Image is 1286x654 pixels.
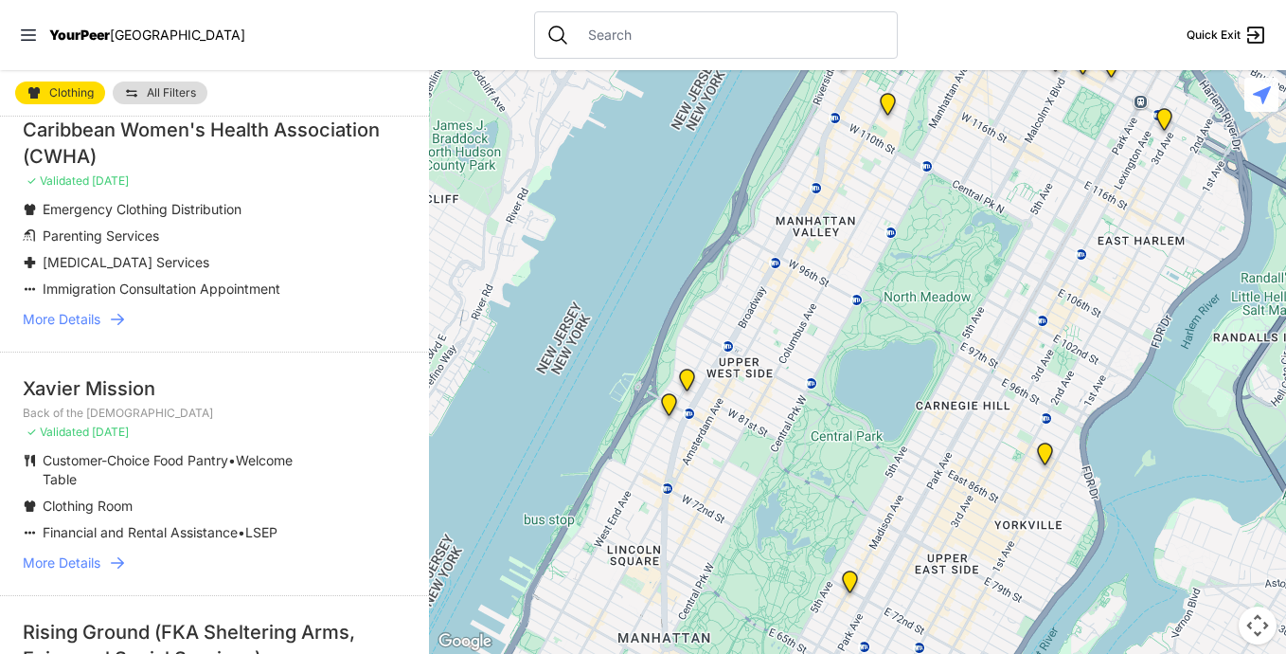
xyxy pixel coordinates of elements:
a: All Filters [113,82,207,104]
div: Xavier Mission [23,375,406,402]
span: Clothing Room [43,498,133,514]
span: YourPeer [49,27,110,43]
span: Quick Exit [1187,27,1241,43]
a: YourPeer[GEOGRAPHIC_DATA] [49,29,245,41]
a: More Details [23,554,406,572]
span: • [228,452,236,468]
span: More Details [23,554,100,572]
span: Customer-Choice Food Pantry [43,452,228,468]
input: Search [577,26,885,45]
span: All Filters [147,87,196,99]
a: Clothing [15,82,105,104]
span: • [238,524,245,540]
span: [DATE] [92,425,129,439]
span: Financial and Rental Assistance [43,524,238,540]
button: Map camera controls [1239,607,1277,645]
div: Pathways Adult Drop-In Program [675,369,699,399]
div: Main Location [1152,108,1176,138]
div: Avenue Church [1033,443,1057,473]
span: More Details [23,310,100,329]
span: Parenting Services [43,227,159,244]
span: ✓ Validated [27,173,89,188]
p: Back of the [DEMOGRAPHIC_DATA] [23,406,406,421]
a: Open this area in Google Maps (opens a new window) [434,629,496,654]
div: East Harlem [1099,55,1123,85]
div: The Cathedral Church of St. John the Divine [876,93,900,123]
a: More Details [23,310,406,329]
span: ✓ Validated [27,425,89,439]
span: Emergency Clothing Distribution [43,201,241,217]
span: Clothing [49,87,94,99]
a: Quick Exit [1187,24,1267,46]
span: [DATE] [92,173,129,188]
div: Caribbean Women's Health Association (CWHA) [23,117,406,170]
div: Manhattan [838,571,862,601]
span: LSEP [245,524,277,540]
img: Google [434,629,496,654]
span: [GEOGRAPHIC_DATA] [110,27,245,43]
span: [MEDICAL_DATA] Services [43,254,209,270]
span: Immigration Consultation Appointment [43,281,280,297]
